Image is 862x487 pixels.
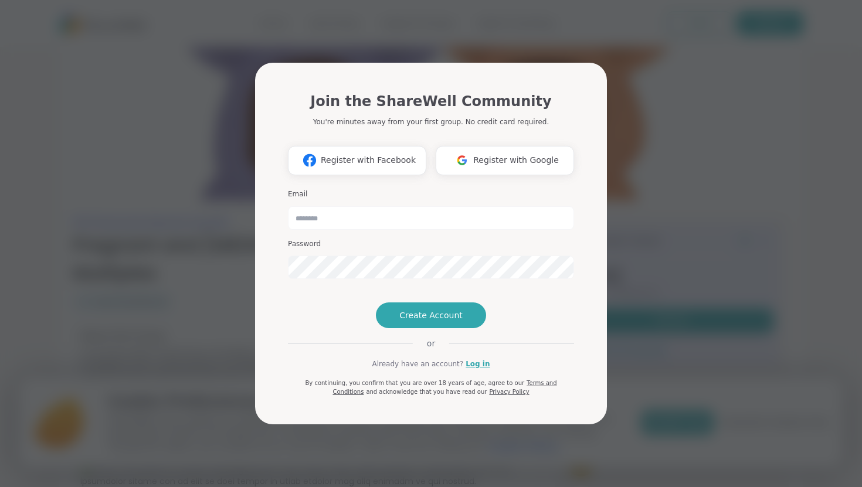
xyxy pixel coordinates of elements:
[436,146,574,175] button: Register with Google
[413,338,449,349] span: or
[466,359,490,369] a: Log in
[321,154,416,166] span: Register with Facebook
[489,389,529,395] a: Privacy Policy
[399,309,463,321] span: Create Account
[288,189,574,199] h3: Email
[332,380,556,395] a: Terms and Conditions
[376,302,486,328] button: Create Account
[288,239,574,249] h3: Password
[372,359,463,369] span: Already have an account?
[310,91,551,112] h1: Join the ShareWell Community
[298,149,321,171] img: ShareWell Logomark
[313,117,549,127] p: You're minutes away from your first group. No credit card required.
[305,380,524,386] span: By continuing, you confirm that you are over 18 years of age, agree to our
[473,154,559,166] span: Register with Google
[366,389,487,395] span: and acknowledge that you have read our
[451,149,473,171] img: ShareWell Logomark
[288,146,426,175] button: Register with Facebook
